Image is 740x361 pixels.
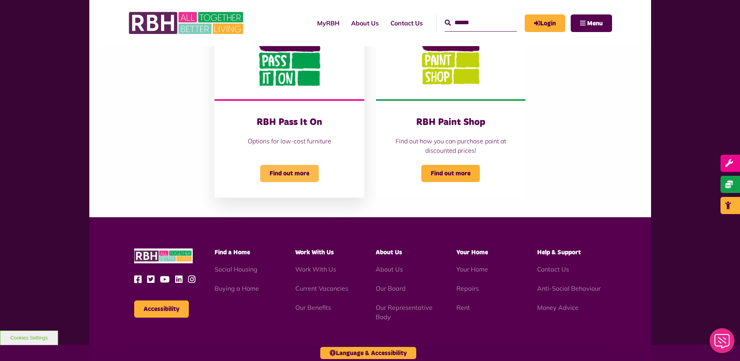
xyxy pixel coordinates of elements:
[376,304,433,321] a: Our Representative Body
[537,249,581,256] span: Help & Support
[311,13,345,34] a: MyRBH
[445,14,517,31] input: Search
[295,284,348,292] a: Current Vacancies
[537,265,569,273] a: Contact Us
[537,284,601,292] a: Anti-Social Behaviour
[571,14,612,32] button: Navigation
[215,5,364,198] a: RBH Pass It On Options for low-cost furniture Find out more
[376,5,525,198] a: RBH Paint Shop Find out how you can purchase paint at discounted prices! Find out more
[421,165,480,182] span: Find out more
[705,326,740,361] iframe: Netcall Web Assistant for live chat
[376,5,525,99] img: Paint Shop Web Logo
[392,116,510,129] h3: RBH Paint Shop
[295,265,336,273] a: Work With Us
[376,265,403,273] a: About Us
[456,249,488,256] span: Your Home
[295,249,334,256] span: Work With Us
[392,136,510,155] p: Find out how you can purchase paint at discounted prices!
[128,8,245,38] img: RBH
[215,5,364,99] img: Pass It On Web Logo
[525,14,565,32] a: MyRBH
[215,249,250,256] span: Find a Home
[230,116,348,129] h3: RBH Pass It On
[376,249,402,256] span: About Us
[537,304,579,311] a: Money Advice
[456,304,470,311] a: Rent
[260,165,319,182] span: Find out more
[456,284,479,292] a: Repairs
[376,284,406,292] a: Our Board
[345,13,385,34] a: About Us
[295,304,331,311] a: Our Benefits
[385,13,429,34] a: Contact Us
[215,265,257,273] a: Social Housing - open in a new tab
[230,136,348,146] p: Options for low-cost furniture
[134,300,189,318] button: Accessibility
[587,20,603,27] span: Menu
[456,265,488,273] a: Your Home
[215,284,259,292] a: Buying a Home
[134,248,193,264] img: RBH
[320,347,416,359] button: Language & Accessibility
